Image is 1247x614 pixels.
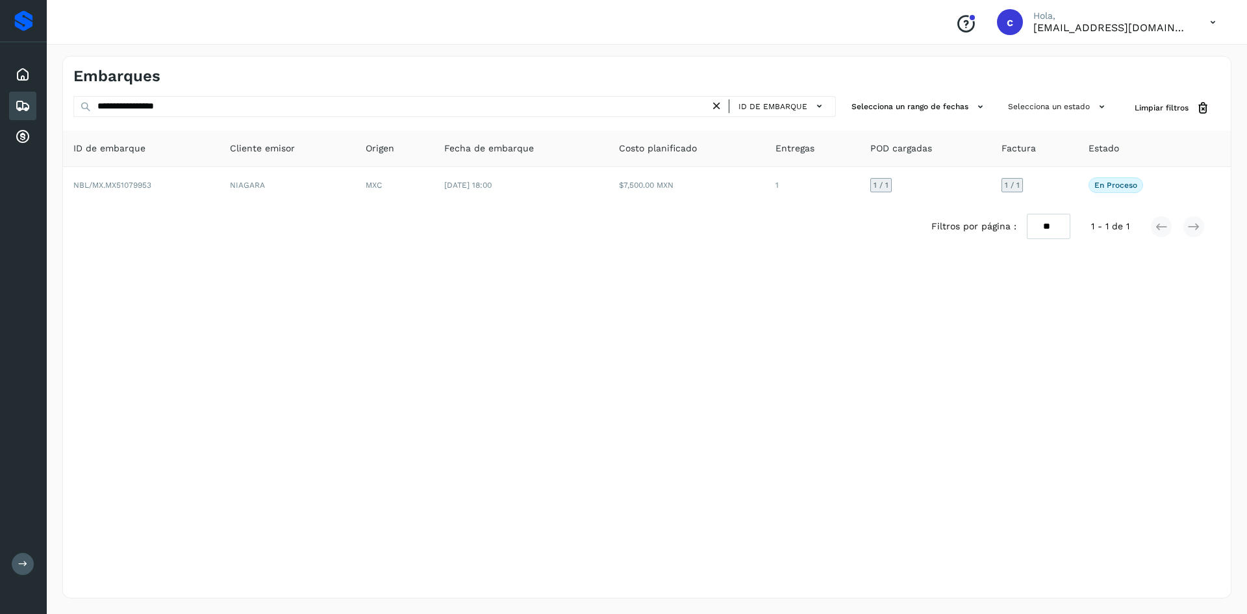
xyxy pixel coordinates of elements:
[366,142,394,155] span: Origen
[765,167,860,203] td: 1
[1124,96,1220,120] button: Limpiar filtros
[1033,21,1189,34] p: cuentas3@enlacesmet.com.mx
[1005,181,1020,189] span: 1 / 1
[1001,142,1036,155] span: Factura
[1135,102,1189,114] span: Limpiar filtros
[738,101,807,112] span: ID de embarque
[355,167,434,203] td: MXC
[735,97,830,116] button: ID de embarque
[444,142,534,155] span: Fecha de embarque
[1033,10,1189,21] p: Hola,
[73,142,145,155] span: ID de embarque
[9,92,36,120] div: Embarques
[9,123,36,151] div: Cuentas por cobrar
[846,96,992,118] button: Selecciona un rango de fechas
[619,142,697,155] span: Costo planificado
[870,142,932,155] span: POD cargadas
[1094,181,1137,190] p: En proceso
[874,181,888,189] span: 1 / 1
[775,142,814,155] span: Entregas
[220,167,355,203] td: NIAGARA
[230,142,295,155] span: Cliente emisor
[73,67,160,86] h4: Embarques
[444,181,492,190] span: [DATE] 18:00
[73,181,151,190] span: NBL/MX.MX51079953
[1003,96,1114,118] button: Selecciona un estado
[9,60,36,89] div: Inicio
[1091,220,1129,233] span: 1 - 1 de 1
[1089,142,1119,155] span: Estado
[609,167,765,203] td: $7,500.00 MXN
[931,220,1016,233] span: Filtros por página :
